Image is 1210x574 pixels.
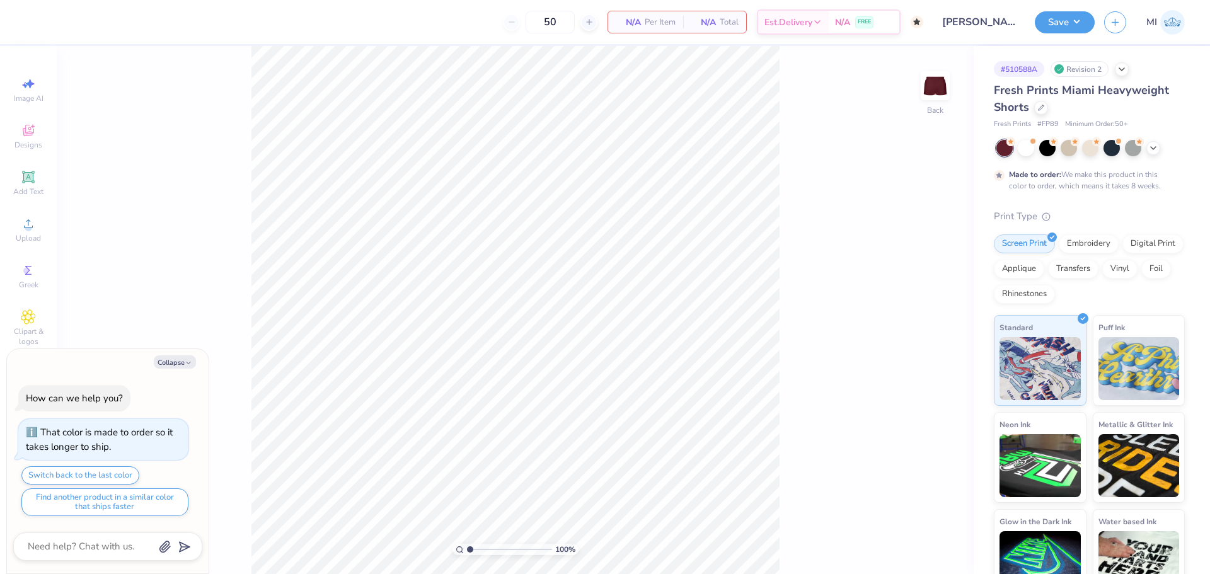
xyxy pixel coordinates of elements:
[1098,418,1173,431] span: Metallic & Glitter Ink
[994,83,1169,115] span: Fresh Prints Miami Heavyweight Shorts
[1000,434,1081,497] img: Neon Ink
[21,488,188,516] button: Find another product in a similar color that ships faster
[994,260,1044,278] div: Applique
[1035,11,1095,33] button: Save
[16,233,41,243] span: Upload
[835,16,850,29] span: N/A
[1141,260,1171,278] div: Foil
[1000,515,1071,528] span: Glow in the Dark Ink
[1009,169,1061,180] strong: Made to order:
[1051,61,1109,77] div: Revision 2
[1160,10,1185,35] img: Ma. Isabella Adad
[19,280,38,290] span: Greek
[994,209,1185,224] div: Print Type
[616,16,641,29] span: N/A
[1048,260,1098,278] div: Transfers
[923,73,948,98] img: Back
[14,93,43,103] span: Image AI
[21,466,139,485] button: Switch back to the last color
[1102,260,1138,278] div: Vinyl
[1000,321,1033,334] span: Standard
[994,285,1055,304] div: Rhinestones
[1037,119,1059,130] span: # FP89
[14,140,42,150] span: Designs
[994,234,1055,253] div: Screen Print
[691,16,716,29] span: N/A
[1146,10,1185,35] a: MI
[1122,234,1184,253] div: Digital Print
[1098,515,1156,528] span: Water based Ink
[1098,434,1180,497] img: Metallic & Glitter Ink
[764,16,812,29] span: Est. Delivery
[26,392,123,405] div: How can we help you?
[526,11,575,33] input: – –
[26,426,173,453] div: That color is made to order so it takes longer to ship.
[6,326,50,347] span: Clipart & logos
[994,61,1044,77] div: # 510588A
[1059,234,1119,253] div: Embroidery
[1098,337,1180,400] img: Puff Ink
[994,119,1031,130] span: Fresh Prints
[933,9,1025,35] input: Untitled Design
[1009,169,1164,192] div: We make this product in this color to order, which means it takes 8 weeks.
[154,355,196,369] button: Collapse
[555,544,575,555] span: 100 %
[13,187,43,197] span: Add Text
[858,18,871,26] span: FREE
[927,105,943,116] div: Back
[1000,418,1030,431] span: Neon Ink
[1098,321,1125,334] span: Puff Ink
[1000,337,1081,400] img: Standard
[1146,15,1157,30] span: MI
[645,16,676,29] span: Per Item
[1065,119,1128,130] span: Minimum Order: 50 +
[720,16,739,29] span: Total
